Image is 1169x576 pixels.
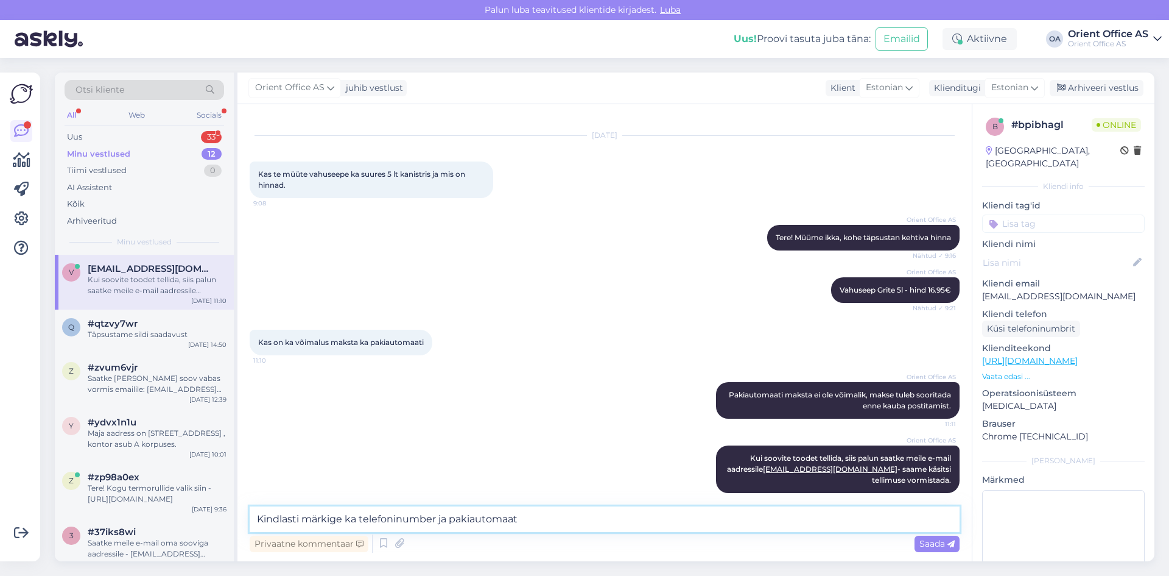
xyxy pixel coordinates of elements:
[88,417,136,428] span: #ydvx1n1u
[75,84,124,96] span: Otsi kliente
[982,199,1145,212] p: Kliendi tag'id
[255,81,325,94] span: Orient Office AS
[189,395,226,404] div: [DATE] 12:39
[1046,30,1063,48] div: OA
[982,321,1080,337] div: Küsi telefoninumbrit
[986,144,1120,170] div: [GEOGRAPHIC_DATA], [GEOGRAPHIC_DATA]
[1011,118,1092,132] div: # bpibhagl
[88,428,226,450] div: Maja aadress on [STREET_ADDRESS] , kontor asub A korpuses.
[910,251,956,260] span: Nähtud ✓ 9:16
[202,148,222,160] div: 12
[866,81,903,94] span: Estonian
[194,107,224,123] div: Socials
[656,4,684,15] span: Luba
[67,131,82,143] div: Uus
[189,450,226,459] div: [DATE] 10:01
[983,256,1131,269] input: Lisa nimi
[982,290,1145,303] p: [EMAIL_ADDRESS][DOMAIN_NAME]
[929,82,981,94] div: Klienditugi
[1050,80,1143,96] div: Arhiveeri vestlus
[919,538,955,549] span: Saada
[67,215,117,227] div: Arhiveeritud
[910,494,956,503] span: 11:12
[65,107,79,123] div: All
[982,308,1145,321] p: Kliendi telefon
[67,165,127,177] div: Tiimi vestlused
[68,322,74,332] span: q
[982,181,1145,192] div: Kliendi info
[907,372,956,382] span: Orient Office AS
[982,430,1145,443] p: Chrome [TECHNICAL_ID]
[192,505,226,514] div: [DATE] 9:36
[191,560,226,569] div: [DATE] 9:00
[69,366,74,375] span: z
[67,182,112,194] div: AI Assistent
[69,531,74,540] span: 3
[1068,29,1148,39] div: Orient Office AS
[727,453,953,485] span: Kui soovite toodet tellida, siis palun saatke meile e-mail aadressile - saame käsitsi tellimuse v...
[992,122,998,131] span: b
[250,507,960,532] textarea: Kindlasti märkige ka telefoninumber ja pakiautomaat
[729,390,953,410] span: Pakiautomaati maksta ei ole võimalik, makse tuleb sooritada enne kauba postitamist.
[982,387,1145,400] p: Operatsioonisüsteem
[876,27,928,51] button: Emailid
[982,277,1145,290] p: Kliendi email
[201,131,222,143] div: 33
[253,356,299,365] span: 11:10
[117,236,172,247] span: Minu vestlused
[982,455,1145,466] div: [PERSON_NAME]
[982,400,1145,413] p: [MEDICAL_DATA]
[258,338,424,347] span: Kas on ka võimalus maksta ka pakiautomaati
[67,198,85,210] div: Kõik
[1068,39,1148,49] div: Orient Office AS
[982,474,1145,486] p: Märkmed
[910,419,956,428] span: 11:11
[10,82,33,105] img: Askly Logo
[907,436,956,445] span: Orient Office AS
[982,418,1145,430] p: Brauser
[88,472,139,483] span: #zp98a0ex
[991,81,1028,94] span: Estonian
[776,233,951,242] span: Tere! Müüme ikka, kohe täpsustan kehtiva hinna
[191,296,226,305] div: [DATE] 11:10
[1092,118,1141,132] span: Online
[910,304,956,313] span: Nähtud ✓ 9:21
[88,538,226,560] div: Saatke meile e-mail oma sooviga aadressile - [EMAIL_ADDRESS][DOMAIN_NAME] ning vastame teile sinn...
[88,329,226,340] div: Täpsustame sildi saadavust
[126,107,147,123] div: Web
[204,165,222,177] div: 0
[982,355,1078,366] a: [URL][DOMAIN_NAME]
[67,148,130,160] div: Minu vestlused
[69,268,74,277] span: v
[982,215,1145,233] input: Lisa tag
[982,342,1145,355] p: Klienditeekond
[88,373,226,395] div: Saatke [PERSON_NAME] soov vabas vormis emailile: [EMAIL_ADDRESS][DOMAIN_NAME]
[250,130,960,141] div: [DATE]
[907,215,956,224] span: Orient Office AS
[88,483,226,505] div: Tere! Kogu termorullide valik siin - [URL][DOMAIN_NAME]
[88,318,138,329] span: #qtzvy7wr
[826,82,855,94] div: Klient
[88,527,136,538] span: #37iks8wi
[69,421,74,430] span: y
[188,340,226,349] div: [DATE] 14:50
[250,536,368,552] div: Privaatne kommentaar
[258,169,467,190] span: Kas te müüte vahuseepe ka suures 5 lt kanistris ja mis on hinnad.
[253,199,299,208] span: 9:08
[907,268,956,277] span: Orient Office AS
[69,476,74,485] span: z
[734,33,757,44] b: Uus!
[734,32,871,46] div: Proovi tasuta juba täna:
[88,274,226,296] div: Kui soovite toodet tellida, siis palun saatke meile e-mail aadressile [EMAIL_ADDRESS][DOMAIN_NAME...
[943,28,1017,50] div: Aktiivne
[982,238,1145,251] p: Kliendi nimi
[88,263,214,274] span: varje51@gmail.com
[840,285,951,294] span: Vahuseep Grite 5l - hind 16.95€
[763,464,897,474] a: [EMAIL_ADDRESS][DOMAIN_NAME]
[1068,29,1162,49] a: Orient Office ASOrient Office AS
[341,82,403,94] div: juhib vestlust
[982,371,1145,382] p: Vaata edasi ...
[88,362,138,373] span: #zvum6vjr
